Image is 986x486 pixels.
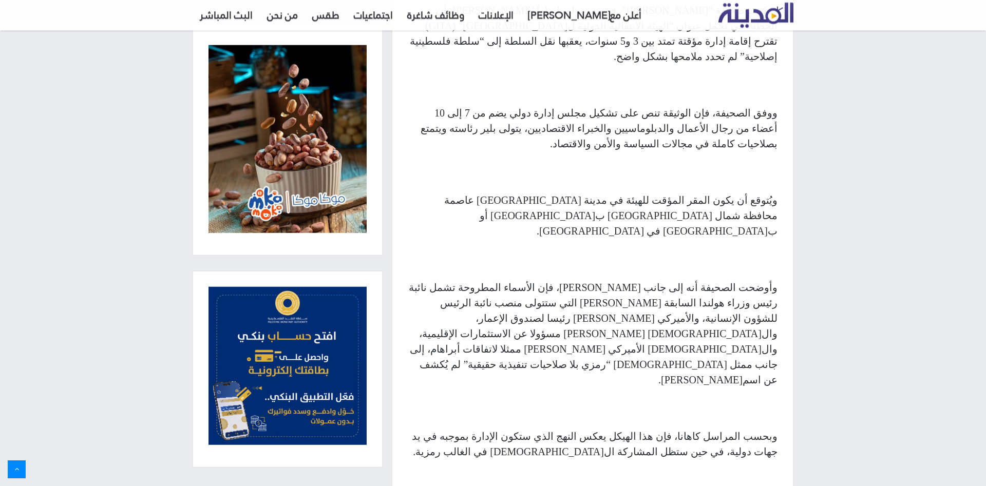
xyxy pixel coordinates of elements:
[408,192,778,239] p: ويُتوقع أن يكون المقر المؤقت للهيئة في مدينة [GEOGRAPHIC_DATA] عاصمة محافظة شمال [GEOGRAPHIC_DATA...
[408,429,778,459] p: وبحسب المراسل كاهانا، فإن هذا الهيكل يعكس النهج الذي ستكون الإدارة بموجبه في يد جهات دولية، في حي...
[718,3,794,28] img: تلفزيون المدينة
[408,280,778,387] p: وأوضحت الصحيفة أنه إلى جانب [PERSON_NAME]، فإن الأسماء المطروحة تشمل نائبة رئيس وزراء هولندا السا...
[408,105,778,151] p: ووفق الصحيفة، فإن الوثيقة تنص على تشكيل مجلس إدارة دولي يضم من 7 إلى 10 أعضاء من رجال الأعمال وال...
[408,3,778,64] p: وذكرت صحيفة “[PERSON_NAME]”، في تقرير لمراسلها [PERSON_NAME]، أن الخطة التي تحمل عنوان “الهيئة ال...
